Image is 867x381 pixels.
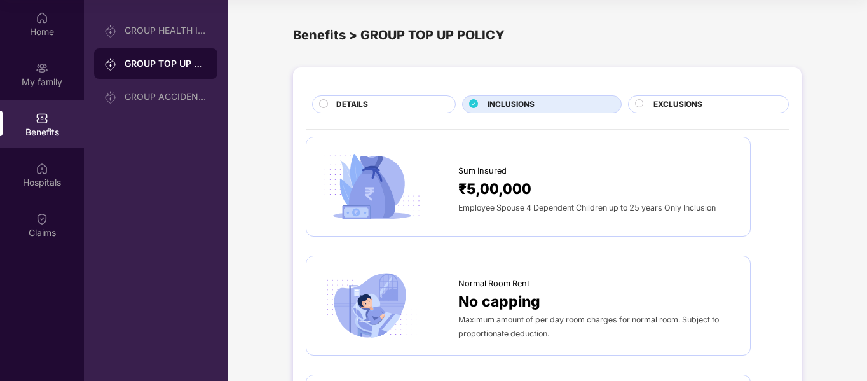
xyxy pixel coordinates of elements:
img: svg+xml;base64,PHN2ZyB3aWR0aD0iMjAiIGhlaWdodD0iMjAiIHZpZXdCb3g9IjAgMCAyMCAyMCIgZmlsbD0ibm9uZSIgeG... [104,58,117,71]
img: icon [319,269,425,342]
span: Employee Spouse 4 Dependent Children up to 25 years Only Inclusion [458,203,716,212]
div: GROUP HEALTH INSURANCE [125,25,207,36]
img: svg+xml;base64,PHN2ZyBpZD0iQmVuZWZpdHMiIHhtbG5zPSJodHRwOi8vd3d3LnczLm9yZy8yMDAwL3N2ZyIgd2lkdGg9Ij... [36,112,48,125]
span: DETAILS [336,99,368,111]
img: svg+xml;base64,PHN2ZyBpZD0iSG9zcGl0YWxzIiB4bWxucz0iaHR0cDovL3d3dy53My5vcmcvMjAwMC9zdmciIHdpZHRoPS... [36,162,48,175]
span: No capping [458,290,540,313]
img: svg+xml;base64,PHN2ZyBpZD0iSG9tZSIgeG1sbnM9Imh0dHA6Ly93d3cudzMub3JnLzIwMDAvc3ZnIiB3aWR0aD0iMjAiIG... [36,11,48,24]
img: svg+xml;base64,PHN2ZyB3aWR0aD0iMjAiIGhlaWdodD0iMjAiIHZpZXdCb3g9IjAgMCAyMCAyMCIgZmlsbD0ibm9uZSIgeG... [104,25,117,38]
span: Sum Insured [458,165,507,177]
img: icon [319,150,425,223]
img: svg+xml;base64,PHN2ZyB3aWR0aD0iMjAiIGhlaWdodD0iMjAiIHZpZXdCb3g9IjAgMCAyMCAyMCIgZmlsbD0ibm9uZSIgeG... [36,62,48,74]
span: EXCLUSIONS [653,99,702,111]
span: Normal Room Rent [458,277,529,290]
span: ₹5,00,000 [458,177,531,200]
span: INCLUSIONS [488,99,535,111]
img: svg+xml;base64,PHN2ZyBpZD0iQ2xhaW0iIHhtbG5zPSJodHRwOi8vd3d3LnczLm9yZy8yMDAwL3N2ZyIgd2lkdGg9IjIwIi... [36,212,48,225]
div: GROUP ACCIDENTAL INSURANCE [125,92,207,102]
div: Benefits > GROUP TOP UP POLICY [293,25,802,45]
span: Maximum amount of per day room charges for normal room. Subject to proportionate deduction. [458,315,719,338]
img: svg+xml;base64,PHN2ZyB3aWR0aD0iMjAiIGhlaWdodD0iMjAiIHZpZXdCb3g9IjAgMCAyMCAyMCIgZmlsbD0ibm9uZSIgeG... [104,91,117,104]
div: GROUP TOP UP POLICY [125,57,207,70]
